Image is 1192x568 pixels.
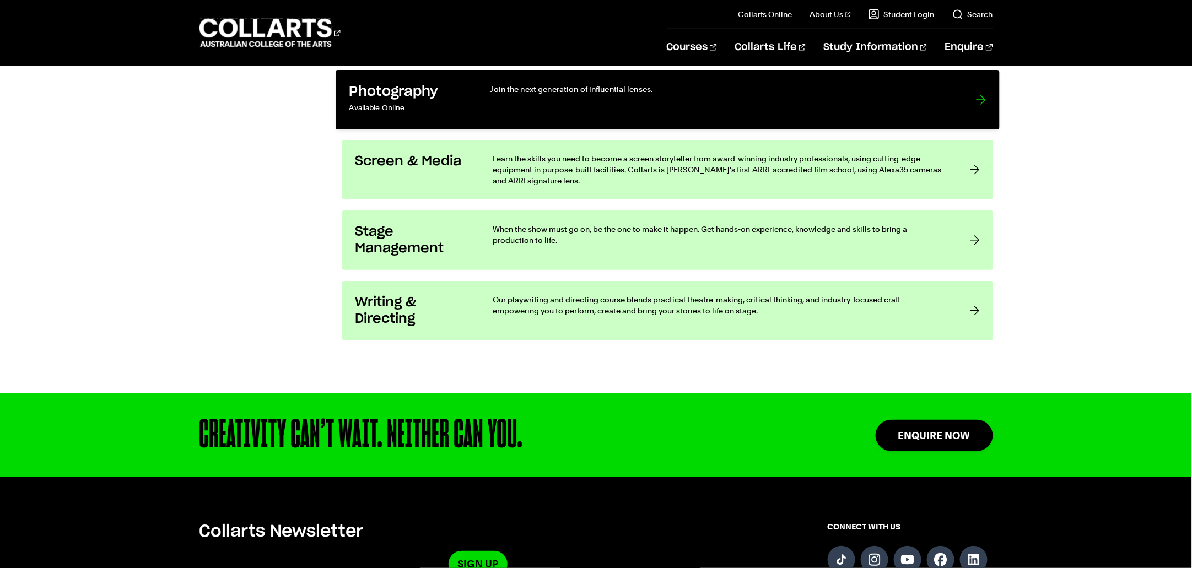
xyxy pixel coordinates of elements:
a: Student Login [869,9,935,20]
a: Study Information [823,29,927,66]
div: Go to homepage [199,17,341,48]
a: Photography Available Online Join the next generation of influential lenses. [336,70,1000,129]
p: When the show must go on, be the one to make it happen. Get hands-on experience, knowledge and sk... [493,224,948,246]
p: Join the next generation of influential lenses. [489,84,953,95]
div: CREATIVITY CAN’T WAIT. NEITHER CAN YOU. [199,415,805,455]
h3: Writing & Directing [355,294,471,327]
p: Our playwriting and directing course blends practical theatre-making, critical thinking, and indu... [493,294,948,316]
a: Writing & Directing Our playwriting and directing course blends practical theatre-making, critica... [342,281,993,340]
a: About Us [810,9,851,20]
h3: Screen & Media [355,153,471,170]
a: Collarts Online [738,9,792,20]
a: Collarts Life [735,29,806,66]
a: Courses [667,29,717,66]
h5: Collarts Newsletter [199,521,757,542]
a: Search [952,9,993,20]
span: CONNECT WITH US [828,521,993,532]
h3: Stage Management [355,224,471,257]
p: Learn the skills you need to become a screen storyteller from award-winning industry professional... [493,153,948,186]
a: Stage Management When the show must go on, be the one to make it happen. Get hands-on experience,... [342,210,993,270]
p: Available Online [349,100,467,116]
a: Enquire [945,29,993,66]
a: Enquire Now [876,420,993,451]
h3: Photography [349,84,467,101]
a: Screen & Media Learn the skills you need to become a screen storyteller from award-winning indust... [342,140,993,199]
